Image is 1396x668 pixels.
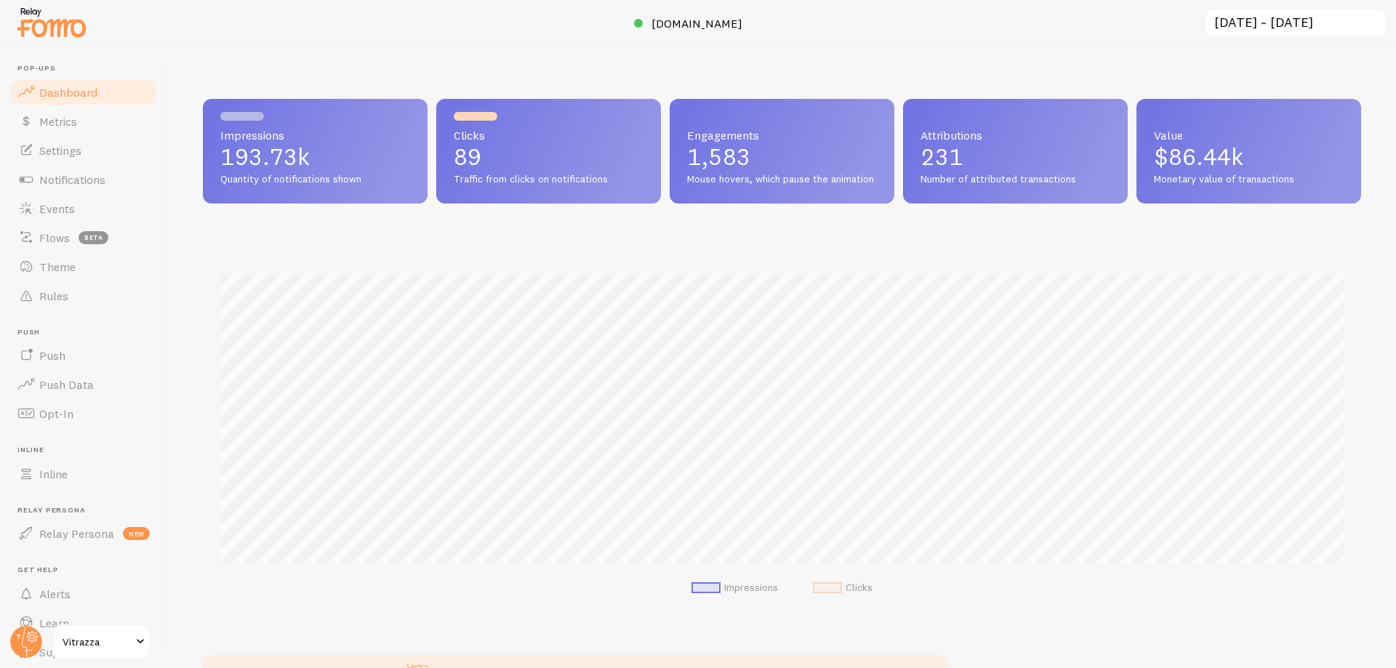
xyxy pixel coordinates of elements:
[79,231,108,244] span: beta
[39,587,71,601] span: Alerts
[9,519,159,548] a: Relay Persona new
[17,328,159,337] span: Push
[52,624,151,659] a: Vitrazza
[687,145,877,169] p: 1,583
[39,289,68,303] span: Rules
[123,527,150,540] span: new
[9,459,159,488] a: Inline
[39,526,114,541] span: Relay Persona
[920,129,1110,141] span: Attributions
[39,348,65,363] span: Push
[687,173,877,186] span: Mouse hovers, which pause the animation
[687,129,877,141] span: Engagements
[39,616,69,630] span: Learn
[39,467,68,481] span: Inline
[9,399,159,428] a: Opt-In
[1154,173,1344,186] span: Monetary value of transactions
[39,201,75,216] span: Events
[9,165,159,194] a: Notifications
[9,579,159,608] a: Alerts
[220,173,410,186] span: Quantity of notifications shown
[220,145,410,169] p: 193.73k
[1154,129,1344,141] span: Value
[39,172,105,187] span: Notifications
[920,145,1110,169] p: 231
[39,230,70,245] span: Flows
[454,145,643,169] p: 89
[39,377,94,392] span: Push Data
[17,64,159,73] span: Pop-ups
[39,259,76,274] span: Theme
[9,223,159,252] a: Flows beta
[9,252,159,281] a: Theme
[15,4,88,41] img: fomo-relay-logo-orange.svg
[1154,142,1243,171] span: $86.44k
[39,85,97,100] span: Dashboard
[9,136,159,165] a: Settings
[691,582,778,595] li: Impressions
[920,173,1110,186] span: Number of attributed transactions
[17,446,159,455] span: Inline
[9,370,159,399] a: Push Data
[9,194,159,223] a: Events
[9,78,159,107] a: Dashboard
[454,129,643,141] span: Clicks
[813,582,872,595] li: Clicks
[9,608,159,637] a: Learn
[454,173,643,186] span: Traffic from clicks on notifications
[9,341,159,370] a: Push
[39,114,77,129] span: Metrics
[39,143,81,158] span: Settings
[17,566,159,575] span: Get Help
[17,506,159,515] span: Relay Persona
[9,281,159,310] a: Rules
[220,129,410,141] span: Impressions
[9,107,159,136] a: Metrics
[63,633,132,651] span: Vitrazza
[39,406,73,421] span: Opt-In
